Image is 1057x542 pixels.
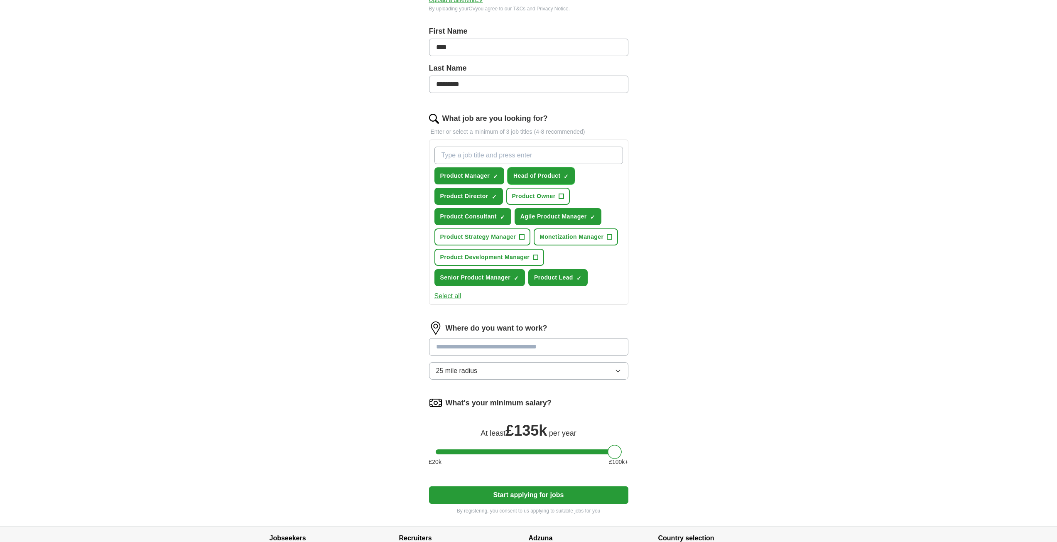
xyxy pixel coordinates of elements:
[590,214,595,221] span: ✓
[429,507,628,515] p: By registering, you consent to us applying to suitable jobs for you
[534,273,573,282] span: Product Lead
[440,253,530,262] span: Product Development Manager
[429,362,628,380] button: 25 mile radius
[440,233,516,241] span: Product Strategy Manager
[500,214,505,221] span: ✓
[429,321,442,335] img: location.png
[514,275,519,282] span: ✓
[434,147,623,164] input: Type a job title and press enter
[549,429,576,437] span: per year
[513,172,560,180] span: Head of Product
[512,192,556,201] span: Product Owner
[513,6,525,12] a: T&Cs
[429,458,441,466] span: £ 20 k
[429,486,628,504] button: Start applying for jobs
[442,113,548,124] label: What job are you looking for?
[506,188,570,205] button: Product Owner
[434,291,461,301] button: Select all
[436,366,478,376] span: 25 mile radius
[505,422,547,439] span: £ 135k
[576,275,581,282] span: ✓
[429,26,628,37] label: First Name
[434,269,525,286] button: Senior Product Manager✓
[446,323,547,334] label: Where do you want to work?
[515,208,601,225] button: Agile Product Manager✓
[434,188,503,205] button: Product Director✓
[537,6,569,12] a: Privacy Notice
[429,114,439,124] img: search.png
[429,63,628,74] label: Last Name
[434,228,531,245] button: Product Strategy Manager
[493,173,498,180] span: ✓
[609,458,628,466] span: £ 100 k+
[440,172,490,180] span: Product Manager
[440,212,497,221] span: Product Consultant
[440,273,511,282] span: Senior Product Manager
[508,167,575,184] button: Head of Product✓
[520,212,587,221] span: Agile Product Manager
[492,194,497,200] span: ✓
[446,397,552,409] label: What's your minimum salary?
[429,5,628,12] div: By uploading your CV you agree to our and .
[534,228,618,245] button: Monetization Manager
[429,396,442,410] img: salary.png
[429,128,628,136] p: Enter or select a minimum of 3 job titles (4-8 recommended)
[434,167,505,184] button: Product Manager✓
[440,192,488,201] span: Product Director
[528,269,588,286] button: Product Lead✓
[481,429,505,437] span: At least
[434,249,544,266] button: Product Development Manager
[434,208,511,225] button: Product Consultant✓
[564,173,569,180] span: ✓
[540,233,603,241] span: Monetization Manager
